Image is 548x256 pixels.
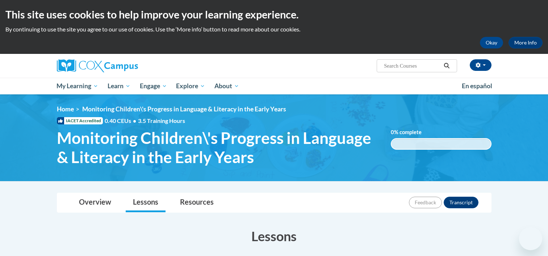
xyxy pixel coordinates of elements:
button: Feedback [409,197,442,208]
span: 3.5 Training Hours [138,117,185,124]
span: 0 [391,129,394,135]
a: Cox Campus [57,59,194,72]
button: Transcript [444,197,478,208]
iframe: Button to launch messaging window [519,227,542,250]
h3: Lessons [57,227,491,245]
span: • [133,117,136,124]
a: Explore [171,78,210,94]
a: En español [457,78,497,94]
button: Account Settings [470,59,491,71]
span: Monitoring Children\'s Progress in Language & Literacy in the Early Years [82,105,286,113]
a: More Info [509,37,543,48]
a: My Learning [52,78,103,94]
p: By continuing to use the site you agree to our use of cookies. Use the ‘More info’ button to read... [5,25,543,33]
h2: This site uses cookies to help improve your learning experience. [5,7,543,22]
a: Home [57,105,74,113]
button: Okay [480,37,503,48]
span: IACET Accredited [57,117,103,124]
span: About [214,82,239,90]
a: Engage [135,78,172,94]
span: My Learning [57,82,98,90]
a: About [210,78,244,94]
span: Monitoring Children\'s Progress in Language & Literacy in the Early Years [57,128,380,167]
label: % complete [391,128,432,136]
span: En español [462,82,492,90]
a: Learn [103,78,135,94]
img: Cox Campus [57,59,138,72]
a: Overview [72,193,118,212]
a: Resources [173,193,221,212]
span: Explore [176,82,205,90]
div: Main menu [46,78,502,94]
button: Search [441,61,452,70]
span: Engage [140,82,167,90]
a: Lessons [126,193,166,212]
span: 0.40 CEUs [105,117,138,125]
input: Search Courses [383,61,441,70]
span: Learn [108,82,130,90]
